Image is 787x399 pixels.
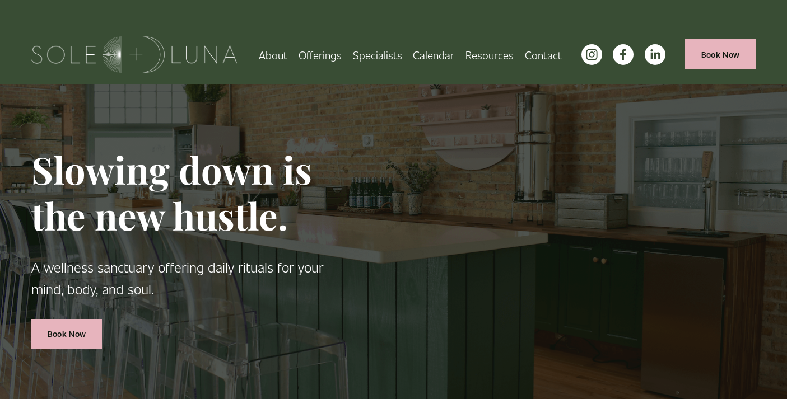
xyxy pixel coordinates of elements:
[31,319,102,349] a: Book Now
[685,39,756,69] a: Book Now
[581,44,602,65] a: instagram-unauth
[299,45,342,64] a: folder dropdown
[31,36,237,73] img: Sole + Luna
[465,46,514,63] span: Resources
[353,45,402,64] a: Specialists
[259,45,287,64] a: About
[413,45,454,64] a: Calendar
[645,44,665,65] a: LinkedIn
[31,147,330,238] h1: Slowing down is the new hustle.
[613,44,634,65] a: facebook-unauth
[299,46,342,63] span: Offerings
[465,45,514,64] a: folder dropdown
[31,256,330,300] p: A wellness sanctuary offering daily rituals for your mind, body, and soul.
[525,45,562,64] a: Contact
